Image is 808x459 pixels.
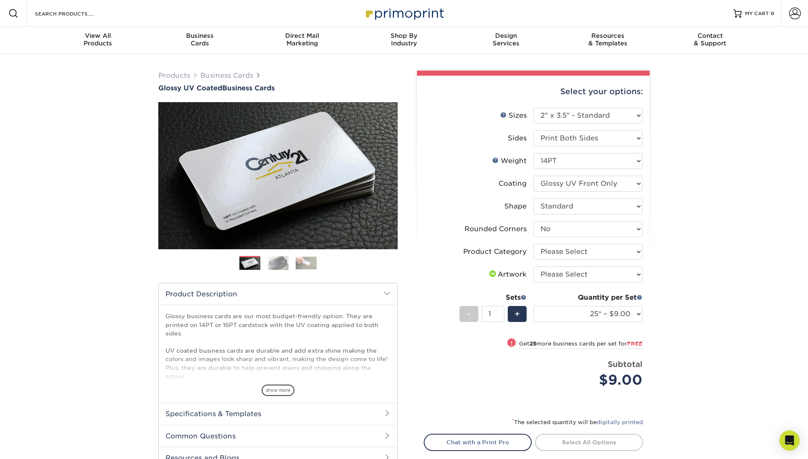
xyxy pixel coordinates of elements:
[492,156,527,166] div: Weight
[158,84,398,92] a: Glossy UV CoatedBusiness Cards
[424,434,532,451] a: Chat with a Print Pro
[149,32,251,40] span: Business
[159,425,397,447] h2: Common Questions
[659,27,761,54] a: Contact& Support
[158,84,222,92] span: Glossy UV Coated
[459,293,527,303] div: Sets
[296,256,317,269] img: Business Cards 03
[557,27,659,54] a: Resources& Templates
[488,269,527,280] div: Artwork
[530,340,536,347] strong: 25
[519,340,643,349] small: Get more business cards per set for
[47,27,149,54] a: View AllProducts
[251,27,353,54] a: Direct MailMarketing
[262,385,294,396] span: show more
[540,370,643,390] div: $9.00
[514,308,520,320] span: +
[511,339,513,348] span: !
[659,32,761,40] span: Contact
[149,32,251,47] div: Cards
[455,27,557,54] a: DesignServices
[779,430,800,451] div: Open Intercom Messenger
[512,419,643,425] small: The selected quantity will be
[597,419,643,425] a: digitally printed
[498,179,527,189] div: Coating
[239,253,260,274] img: Business Cards 01
[165,312,391,423] p: Glossy business cards are our most budget-friendly option. They are printed on 14PT or 16PT cards...
[159,403,397,425] h2: Specifications & Templates
[424,76,643,108] div: Select your options:
[158,56,398,295] img: Glossy UV Coated 01
[463,247,527,257] div: Product Category
[34,8,116,18] input: SEARCH PRODUCTS.....
[251,32,353,40] span: Direct Mail
[557,32,659,40] span: Resources
[627,340,643,347] span: FREE
[504,201,527,211] div: Shape
[500,111,527,121] div: Sizes
[608,359,643,369] strong: Subtotal
[535,434,643,451] a: Select All Options
[47,32,149,47] div: Products
[47,32,149,40] span: View All
[353,32,455,40] span: Shop By
[508,133,527,143] div: Sides
[362,4,446,22] img: Primoprint
[659,32,761,47] div: & Support
[268,256,289,270] img: Business Cards 02
[557,32,659,47] div: & Templates
[149,27,251,54] a: BusinessCards
[251,32,353,47] div: Marketing
[159,283,397,305] h2: Product Description
[353,27,455,54] a: Shop ByIndustry
[464,224,527,234] div: Rounded Corners
[2,433,71,456] iframe: Google Customer Reviews
[745,10,769,17] span: MY CART
[467,308,471,320] span: -
[353,32,455,47] div: Industry
[533,293,643,303] div: Quantity per Set
[158,84,398,92] h1: Business Cards
[200,71,253,79] a: Business Cards
[455,32,557,47] div: Services
[158,71,190,79] a: Products
[455,32,557,40] span: Design
[771,11,774,16] span: 0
